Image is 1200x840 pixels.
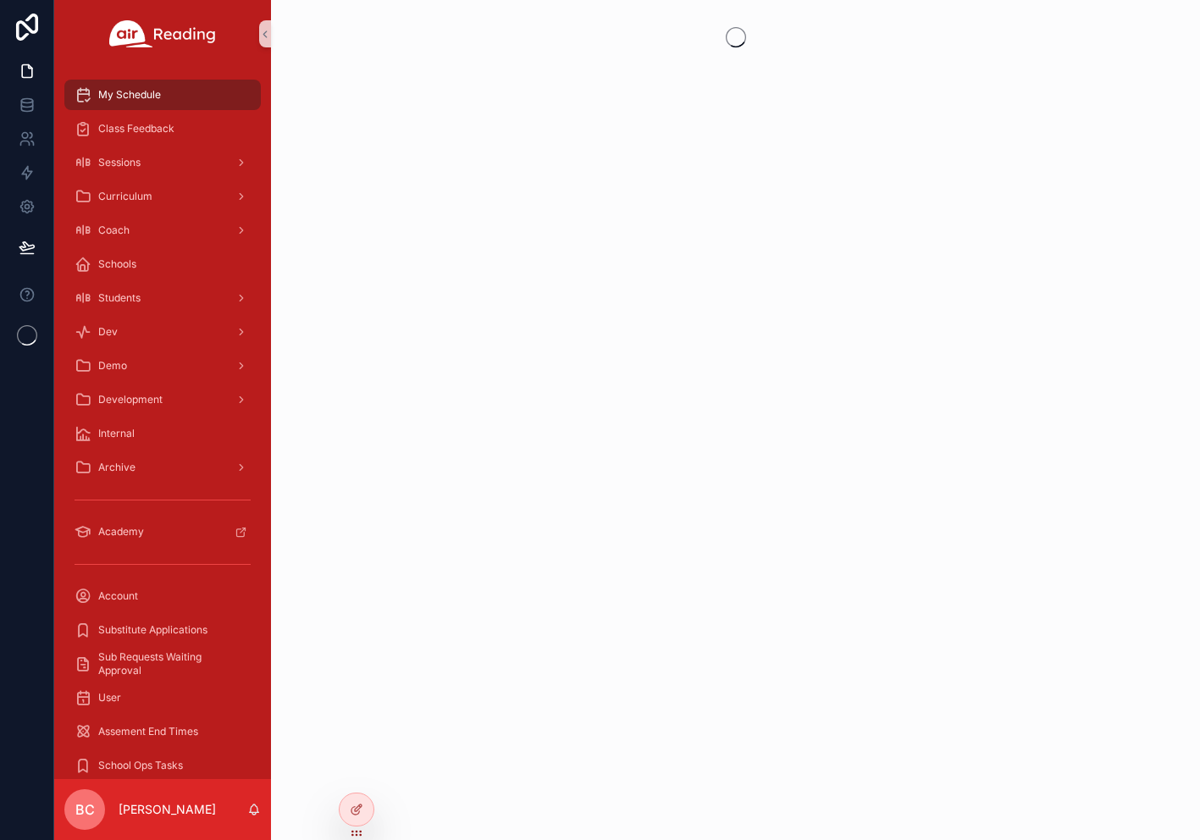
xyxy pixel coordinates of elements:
[98,691,121,705] span: User
[64,384,261,415] a: Development
[64,317,261,347] a: Dev
[64,750,261,781] a: School Ops Tasks
[98,359,127,373] span: Demo
[64,181,261,212] a: Curriculum
[64,80,261,110] a: My Schedule
[64,351,261,381] a: Demo
[64,113,261,144] a: Class Feedback
[64,649,261,679] a: Sub Requests Waiting Approval
[98,427,135,440] span: Internal
[64,249,261,279] a: Schools
[64,147,261,178] a: Sessions
[64,215,261,246] a: Coach
[98,122,174,135] span: Class Feedback
[64,283,261,313] a: Students
[64,452,261,483] a: Archive
[119,801,216,818] p: [PERSON_NAME]
[98,291,141,305] span: Students
[98,525,144,539] span: Academy
[98,759,183,772] span: School Ops Tasks
[98,623,207,637] span: Substitute Applications
[98,725,198,738] span: Assement End Times
[98,393,163,406] span: Development
[98,190,152,203] span: Curriculum
[64,418,261,449] a: Internal
[64,615,261,645] a: Substitute Applications
[98,224,130,237] span: Coach
[64,517,261,547] a: Academy
[64,716,261,747] a: Assement End Times
[54,68,271,779] div: scrollable content
[98,156,141,169] span: Sessions
[64,682,261,713] a: User
[64,581,261,611] a: Account
[98,650,244,677] span: Sub Requests Waiting Approval
[98,257,136,271] span: Schools
[75,799,95,820] span: BC
[98,461,135,474] span: Archive
[109,20,216,47] img: App logo
[98,325,118,339] span: Dev
[98,589,138,603] span: Account
[98,88,161,102] span: My Schedule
